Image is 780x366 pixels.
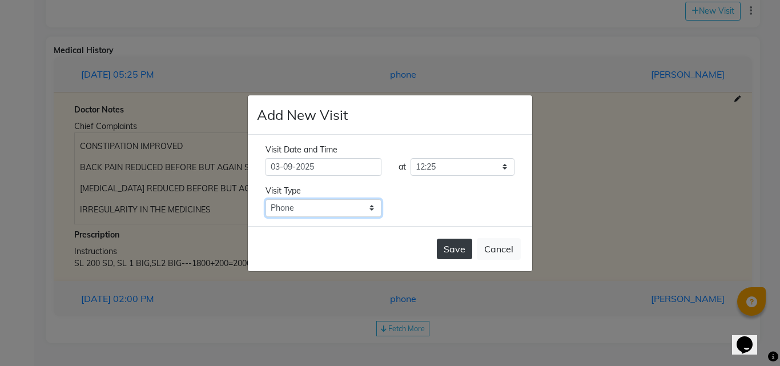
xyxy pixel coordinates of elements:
[266,158,381,176] input: select date
[257,104,348,125] h4: Add New Visit
[477,238,521,260] button: Cancel
[266,185,514,197] div: Visit Type
[399,161,406,173] div: at
[266,144,514,156] div: Visit Date and Time
[732,320,769,355] iframe: chat widget
[437,239,472,259] button: Save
